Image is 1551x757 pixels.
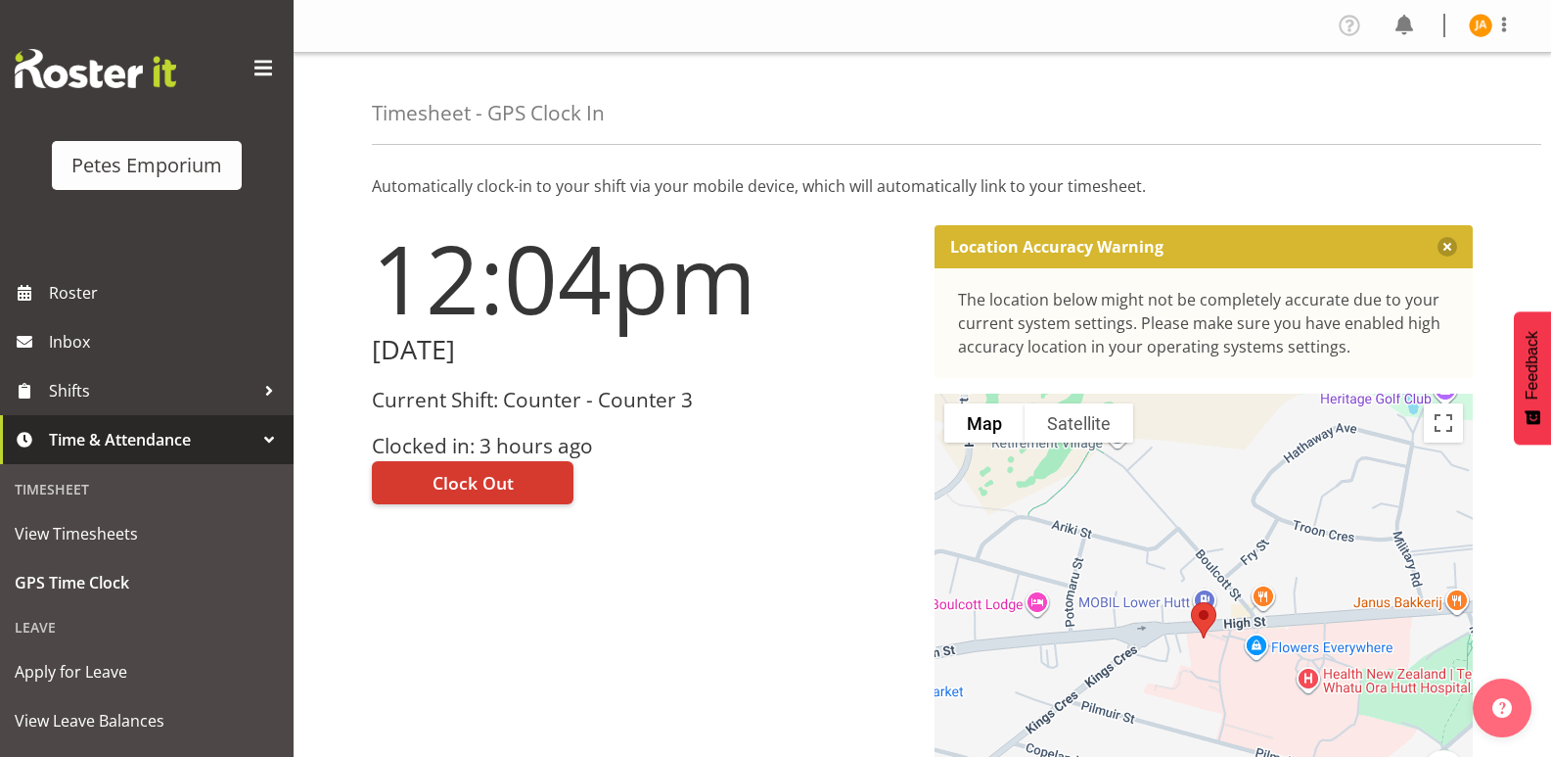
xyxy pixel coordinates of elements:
button: Feedback - Show survey [1514,311,1551,445]
span: GPS Time Clock [15,568,279,597]
span: Inbox [49,327,284,356]
div: Petes Emporium [71,151,222,180]
h4: Timesheet - GPS Clock In [372,102,605,124]
span: View Leave Balances [15,706,279,735]
span: Feedback [1524,331,1541,400]
p: Location Accuracy Warning [950,237,1163,257]
p: Automatically clock-in to your shift via your mobile device, which will automatically link to you... [372,174,1473,198]
a: Apply for Leave [5,647,289,696]
img: Rosterit website logo [15,49,176,88]
img: jeseryl-armstrong10788.jpg [1469,14,1492,37]
span: Shifts [49,376,254,405]
div: Leave [5,607,289,647]
img: help-xxl-2.png [1492,698,1512,718]
a: GPS Time Clock [5,558,289,607]
h3: Clocked in: 3 hours ago [372,435,911,457]
button: Show street map [944,403,1025,443]
h1: 12:04pm [372,225,911,331]
button: Toggle fullscreen view [1424,403,1463,443]
button: Clock Out [372,461,573,504]
a: View Leave Balances [5,696,289,745]
span: Clock Out [433,470,514,496]
div: Timesheet [5,469,289,509]
button: Close message [1437,237,1457,257]
button: Show satellite imagery [1025,403,1133,443]
h3: Current Shift: Counter - Counter 3 [372,389,911,411]
span: Time & Attendance [49,425,254,454]
div: The location below might not be completely accurate due to your current system settings. Please m... [958,288,1450,358]
span: Roster [49,278,284,308]
h2: [DATE] [372,335,911,365]
span: Apply for Leave [15,657,279,686]
a: View Timesheets [5,509,289,558]
span: View Timesheets [15,519,279,548]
